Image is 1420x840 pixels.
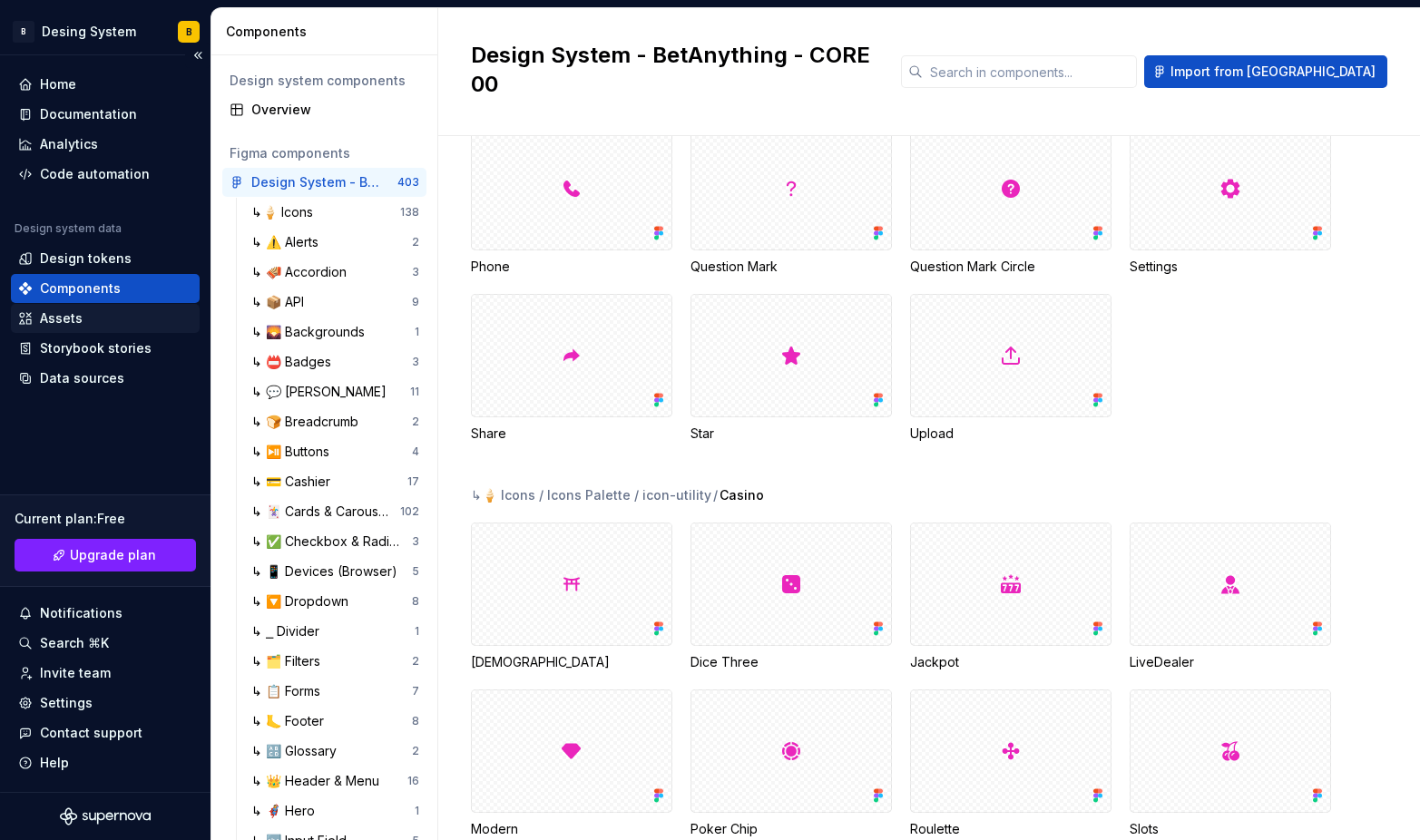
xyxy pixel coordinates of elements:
button: Search ⌘K [11,629,200,658]
div: Share [471,425,672,443]
a: Settings [11,689,200,718]
span: / [713,486,718,504]
div: Phone [471,127,672,276]
a: Design System - BetAnything - CORE 00403 [222,168,426,197]
svg: Supernova Logo [60,807,151,825]
button: Collapse sidebar [185,43,211,68]
div: 9 [412,295,419,309]
div: Data sources [40,369,124,387]
div: Dice Three [690,523,892,671]
h2: Design System - BetAnything - CORE 00 [471,41,879,99]
div: Question Mark Circle [910,127,1112,276]
div: 3 [412,265,419,279]
div: ↳ ✅ Checkbox & Radiobuttons [251,532,412,551]
div: Jackpot [910,653,1112,671]
div: Components [226,23,430,41]
div: ↳ 🔽 Dropdown [251,592,356,610]
div: Design system components [230,72,419,90]
div: Settings [40,694,93,712]
div: 16 [407,774,419,788]
button: BDesing SystemB [4,12,207,51]
a: Code automation [11,160,200,189]
button: Help [11,748,200,777]
div: ↳🍦 Icons / Icons Palette / icon-utility [471,486,711,504]
a: Design tokens [11,244,200,273]
a: ↳ 🦶 Footer8 [244,707,426,736]
div: ↳ 🦸 Hero [251,802,322,820]
a: ↳ 📱 Devices (Browser)5 [244,557,426,586]
a: Data sources [11,364,200,393]
div: Question Mark Circle [910,258,1112,276]
a: Home [11,70,200,99]
a: ↳ ⚠️ Alerts2 [244,228,426,257]
div: ↳ 📋 Forms [251,682,328,700]
div: ↳ 💬 [PERSON_NAME] [251,383,394,401]
div: Invite team [40,664,111,682]
div: ↳ 🗂️ Filters [251,652,328,670]
div: 1 [415,804,419,818]
div: Modern [471,689,672,838]
a: ↳ ⏯️ Buttons4 [244,437,426,466]
div: Figma components [230,144,419,162]
div: Design system data [15,221,122,236]
div: Desing System [42,23,136,41]
a: Invite team [11,659,200,688]
div: Documentation [40,105,137,123]
a: ↳ ✅ Checkbox & Radiobuttons3 [244,527,426,556]
div: Analytics [40,135,98,153]
div: [DEMOGRAPHIC_DATA] [471,653,672,671]
div: Dice Three [690,653,892,671]
a: ↳ 👑 Header & Menu16 [244,767,426,796]
span: Casino [720,486,764,504]
div: Roulette [910,820,1112,838]
div: ↳ 💳 Cashier [251,473,338,491]
a: ↳ 🍞 Breadcrumb2 [244,407,426,436]
a: Analytics [11,130,200,159]
a: Overview [222,95,426,124]
div: Home [40,75,76,93]
div: 11 [410,385,419,399]
div: 3 [412,355,419,369]
div: Contact support [40,724,142,742]
a: Components [11,274,200,303]
div: Settings [1130,258,1331,276]
div: LiveDealer [1130,523,1331,671]
div: Design tokens [40,249,132,268]
a: ↳ 💳 Cashier17 [244,467,426,496]
div: Jackpot [910,523,1112,671]
div: ↳ 📱 Devices (Browser) [251,562,405,581]
div: Poker Chip [690,689,892,838]
div: 8 [412,594,419,609]
div: ↳ ⚠️ Alerts [251,233,326,251]
div: Question Mark [690,127,892,276]
span: Upgrade plan [70,546,156,564]
div: Assets [40,309,83,327]
div: B [186,24,192,39]
div: Roulette [910,689,1112,838]
div: 5 [412,564,419,579]
div: ↳ 🪗 Accordion [251,263,354,281]
a: Storybook stories [11,334,200,363]
div: 3 [412,534,419,549]
div: LiveDealer [1130,653,1331,671]
div: ↳ 📦 API [251,293,311,311]
div: 2 [412,744,419,758]
div: 17 [407,474,419,489]
a: ↳ 🃏 Cards & Carousels102 [244,497,426,526]
a: ↳ 📦 API9 [244,288,426,317]
div: 2 [412,235,419,249]
div: Design System - BetAnything - CORE 00 [251,173,387,191]
a: ↳ 💬 [PERSON_NAME]11 [244,377,426,406]
div: ↳ 🌄 Backgrounds [251,323,372,341]
div: Code automation [40,165,150,183]
div: Search ⌘K [40,634,109,652]
div: Slots [1130,820,1331,838]
div: 1 [415,325,419,339]
div: Components [40,279,121,298]
div: 7 [412,684,419,698]
a: ↳ 📋 Forms7 [244,677,426,706]
div: Share [471,294,672,443]
div: Settings [1130,127,1331,276]
input: Search in components... [923,55,1137,88]
a: ↳ ⎯ Divider1 [244,617,426,646]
